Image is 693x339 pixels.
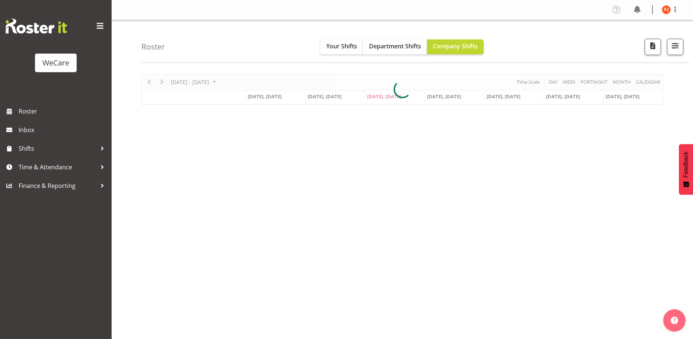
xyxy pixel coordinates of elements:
h4: Roster [141,42,165,51]
button: Department Shifts [363,39,427,54]
button: Feedback - Show survey [679,144,693,195]
span: Time & Attendance [19,161,97,173]
button: Your Shifts [320,39,363,54]
img: Rosterit website logo [6,19,67,33]
span: Feedback [683,151,689,178]
span: Your Shifts [326,42,357,50]
img: amy-johannsen10467.jpg [662,5,671,14]
button: Download a PDF of the roster according to the set date range. [645,39,661,55]
button: Filter Shifts [667,39,683,55]
span: Roster [19,106,108,117]
button: Company Shifts [427,39,484,54]
span: Inbox [19,124,108,135]
span: Finance & Reporting [19,180,97,191]
span: Shifts [19,143,97,154]
div: WeCare [42,57,69,68]
span: Department Shifts [369,42,421,50]
span: Company Shifts [433,42,478,50]
img: help-xxl-2.png [671,317,678,324]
